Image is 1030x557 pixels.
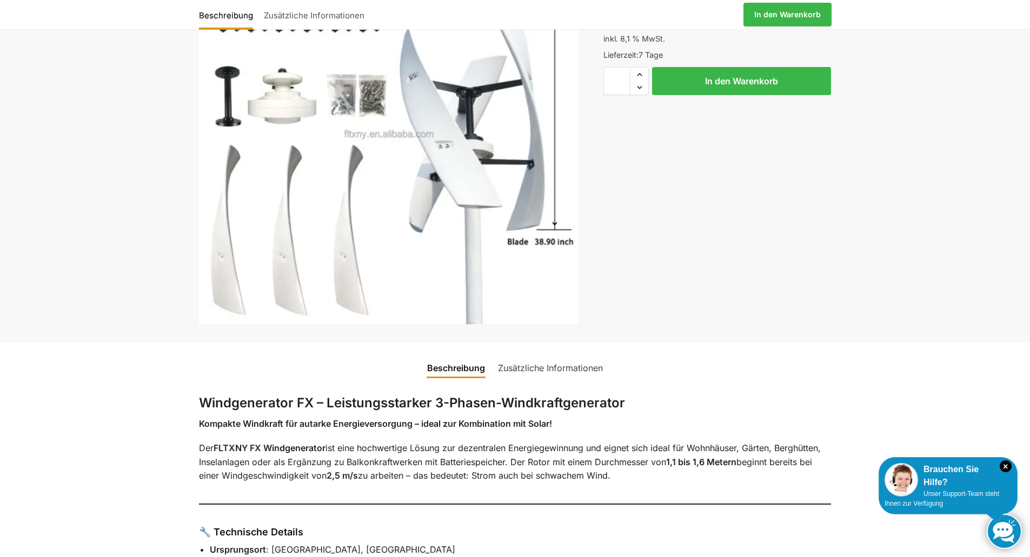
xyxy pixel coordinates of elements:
[327,470,358,481] strong: 2,5 m/s
[630,80,648,95] span: Reduce quantity
[258,2,370,28] a: Zusätzliche Informationen
[214,442,325,453] strong: FLTXNY FX Windgenerator
[603,50,663,59] span: Lieferzeit:
[639,50,663,59] span: 7 Tage
[666,457,736,467] strong: 1,1 bis 1,6 Metern
[199,394,832,413] h3: Windgenerator FX – Leistungsstarker 3-Phasen-Windkraftgenerator
[885,490,999,507] span: Unser Support-Team steht Ihnen zur Verfügung
[199,2,258,28] a: Beschreibung
[603,34,665,43] span: inkl. 8,1 % MwSt.
[885,463,918,496] img: Customer service
[743,3,832,26] a: In den Warenkorb
[199,441,832,483] p: Der ist eine hochwertige Lösung zur dezentralen Energiegewinnung und eignet sich ideal für Wohnhä...
[1000,460,1012,472] i: Schließen
[630,68,648,82] span: Increase quantity
[885,463,1012,489] div: Brauchen Sie Hilfe?
[210,544,266,555] strong: Ursprungsort
[421,355,491,381] a: Beschreibung
[652,67,831,95] button: In den Warenkorb
[603,67,630,95] input: Produktmenge
[491,355,609,381] a: Zusätzliche Informationen
[199,418,552,429] strong: Kompakte Windkraft für autarke Energieversorgung – ideal zur Kombination mit Solar!
[199,525,832,539] h4: 🔧 Technische Details
[210,543,832,557] li: : [GEOGRAPHIC_DATA], [GEOGRAPHIC_DATA]
[601,102,833,132] iframe: Sicherer Rahmen für schnelle Bezahlvorgänge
